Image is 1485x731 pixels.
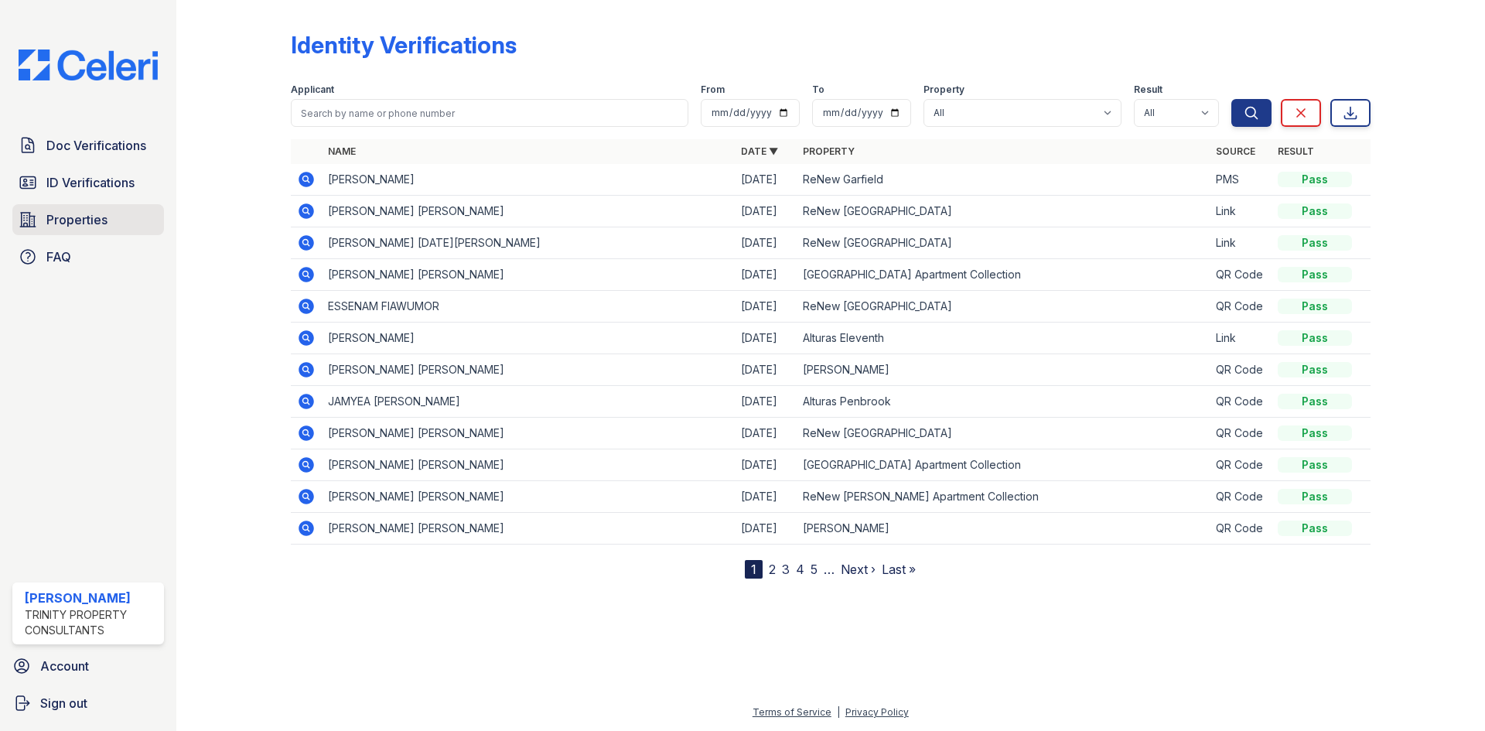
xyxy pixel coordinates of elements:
td: [DATE] [735,354,797,386]
a: FAQ [12,241,164,272]
td: QR Code [1210,259,1272,291]
td: [DATE] [735,323,797,354]
td: [DATE] [735,164,797,196]
label: To [812,84,824,96]
a: Privacy Policy [845,706,909,718]
input: Search by name or phone number [291,99,688,127]
td: JAMYEA [PERSON_NAME] [322,386,735,418]
td: ESSENAM FIAWUMOR [322,291,735,323]
a: 2 [769,562,776,577]
div: Pass [1278,521,1352,536]
div: Pass [1278,267,1352,282]
a: Date ▼ [741,145,778,157]
span: Account [40,657,89,675]
td: ReNew [GEOGRAPHIC_DATA] [797,418,1210,449]
td: Link [1210,196,1272,227]
div: Pass [1278,457,1352,473]
td: [GEOGRAPHIC_DATA] Apartment Collection [797,259,1210,291]
td: [PERSON_NAME] [PERSON_NAME] [322,418,735,449]
td: [PERSON_NAME] [797,354,1210,386]
td: [PERSON_NAME] [PERSON_NAME] [322,196,735,227]
a: ID Verifications [12,167,164,198]
td: ReNew [GEOGRAPHIC_DATA] [797,196,1210,227]
td: PMS [1210,164,1272,196]
td: ReNew [PERSON_NAME] Apartment Collection [797,481,1210,513]
td: Alturas Eleventh [797,323,1210,354]
td: [DATE] [735,227,797,259]
td: [PERSON_NAME] [PERSON_NAME] [322,513,735,545]
td: ReNew Garfield [797,164,1210,196]
div: Trinity Property Consultants [25,607,158,638]
div: Pass [1278,203,1352,219]
a: 4 [796,562,804,577]
div: | [837,706,840,718]
td: QR Code [1210,513,1272,545]
td: [PERSON_NAME] [322,323,735,354]
div: [PERSON_NAME] [25,589,158,607]
div: Pass [1278,235,1352,251]
td: [GEOGRAPHIC_DATA] Apartment Collection [797,449,1210,481]
td: [DATE] [735,259,797,291]
td: [PERSON_NAME] [PERSON_NAME] [322,481,735,513]
td: QR Code [1210,481,1272,513]
label: Applicant [291,84,334,96]
span: FAQ [46,248,71,266]
span: Sign out [40,694,87,712]
a: Name [328,145,356,157]
span: Properties [46,210,108,229]
td: Alturas Penbrook [797,386,1210,418]
td: Link [1210,227,1272,259]
div: Pass [1278,330,1352,346]
td: ReNew [GEOGRAPHIC_DATA] [797,291,1210,323]
td: [PERSON_NAME] [PERSON_NAME] [322,354,735,386]
td: [PERSON_NAME] [322,164,735,196]
td: Link [1210,323,1272,354]
span: … [824,560,835,579]
a: Properties [12,204,164,235]
a: Account [6,651,170,681]
div: Pass [1278,394,1352,409]
a: Last » [882,562,916,577]
td: [PERSON_NAME] [797,513,1210,545]
td: [DATE] [735,449,797,481]
div: 1 [745,560,763,579]
div: Pass [1278,425,1352,441]
a: Doc Verifications [12,130,164,161]
div: Identity Verifications [291,31,517,59]
div: Pass [1278,489,1352,504]
td: [DATE] [735,513,797,545]
td: QR Code [1210,354,1272,386]
td: QR Code [1210,418,1272,449]
td: [DATE] [735,196,797,227]
label: Result [1134,84,1162,96]
td: [PERSON_NAME] [PERSON_NAME] [322,449,735,481]
a: 3 [782,562,790,577]
td: QR Code [1210,449,1272,481]
td: [DATE] [735,418,797,449]
td: [DATE] [735,481,797,513]
a: 5 [811,562,818,577]
span: ID Verifications [46,173,135,192]
a: Property [803,145,855,157]
td: QR Code [1210,291,1272,323]
a: Next › [841,562,876,577]
a: Result [1278,145,1314,157]
a: Terms of Service [753,706,831,718]
a: Source [1216,145,1255,157]
div: Pass [1278,299,1352,314]
div: Pass [1278,362,1352,377]
td: [PERSON_NAME] [PERSON_NAME] [322,259,735,291]
img: CE_Logo_Blue-a8612792a0a2168367f1c8372b55b34899dd931a85d93a1a3d3e32e68fde9ad4.png [6,50,170,80]
td: [DATE] [735,291,797,323]
label: Property [923,84,964,96]
td: [PERSON_NAME] [DATE][PERSON_NAME] [322,227,735,259]
span: Doc Verifications [46,136,146,155]
td: QR Code [1210,386,1272,418]
td: ReNew [GEOGRAPHIC_DATA] [797,227,1210,259]
label: From [701,84,725,96]
div: Pass [1278,172,1352,187]
td: [DATE] [735,386,797,418]
a: Sign out [6,688,170,719]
